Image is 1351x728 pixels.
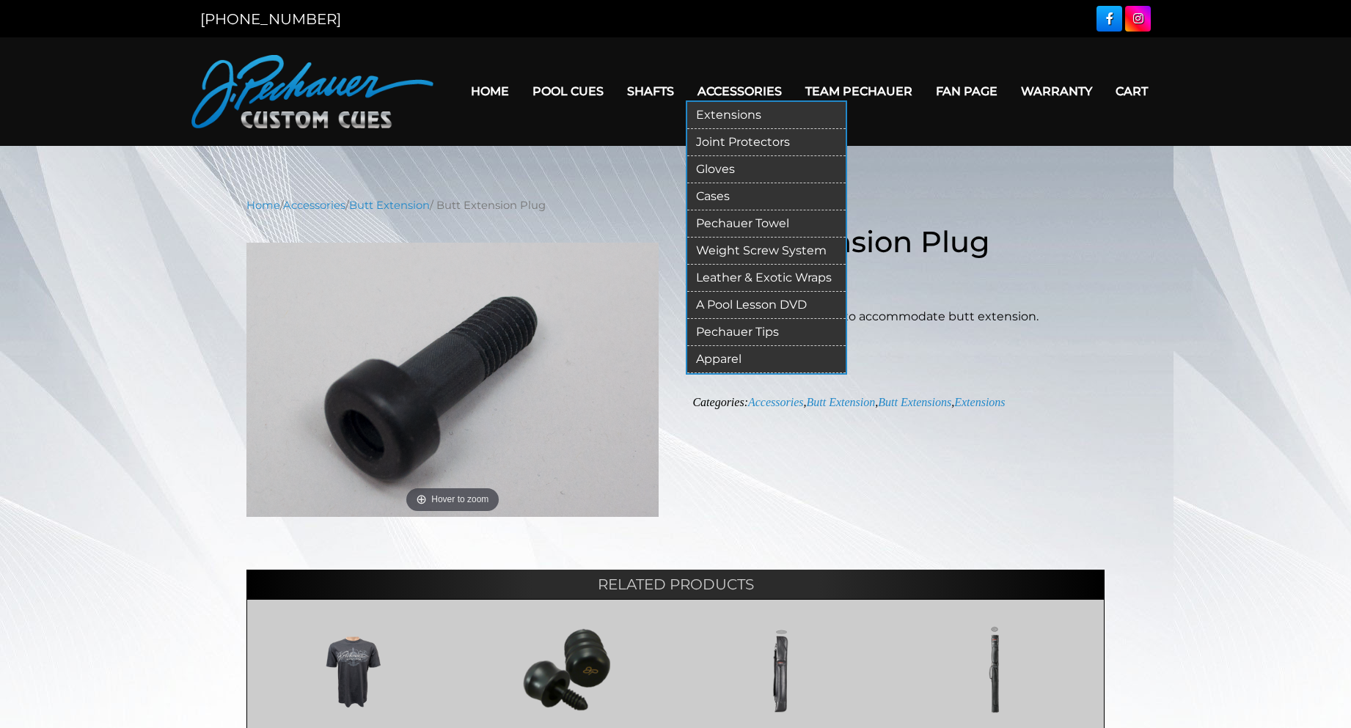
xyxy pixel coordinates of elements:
a: Extensions [954,396,1005,408]
a: Hover to zoom [246,243,659,517]
p: Replaces rubber bumper to accommodate butt extension. [692,308,1105,326]
a: Warranty [1009,73,1104,110]
span: Categories: , , , [692,396,1005,408]
a: Fan Page [924,73,1009,110]
a: Team Pechauer [794,73,924,110]
a: Accessories [686,73,794,110]
h2: Related products [246,570,1105,599]
a: Gloves [687,156,846,183]
nav: Breadcrumb [246,197,1105,213]
a: [PHONE_NUMBER] [200,10,341,28]
img: Joint Protector - Butt & Shaft Set WJPSET [476,625,659,713]
a: Shafts [615,73,686,110]
img: 1x1 Case-PCH11 [904,625,1086,713]
a: Apparel [687,346,846,373]
a: Butt Extension [349,199,430,212]
a: Cases [687,183,846,210]
a: Home [246,199,280,212]
a: Butt Extension [806,396,875,408]
h1: Butt Extension Plug [692,224,1105,260]
a: Pechauer Tips [687,319,846,346]
a: A Pool Lesson DVD [687,292,846,319]
a: Extensions [687,102,846,129]
a: Pool Cues [521,73,615,110]
img: Deluxe Soft Case [689,625,872,713]
img: Butt-Extension.png [246,243,659,517]
img: Charcoal District T-Shirt [262,625,444,713]
a: Joint Protectors [687,129,846,156]
a: Pechauer Towel [687,210,846,238]
img: Pechauer Custom Cues [191,55,433,128]
a: Accessories [748,396,804,408]
a: Weight Screw System [687,238,846,265]
a: Leather & Exotic Wraps [687,265,846,292]
a: Cart [1104,73,1160,110]
a: Home [459,73,521,110]
a: Accessories [283,199,345,212]
a: Butt Extensions [878,396,951,408]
